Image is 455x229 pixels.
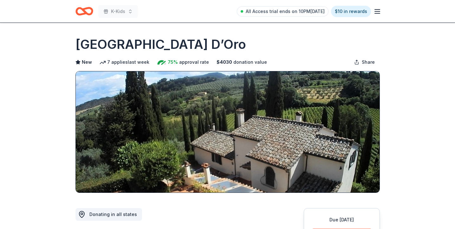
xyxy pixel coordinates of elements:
span: Share [362,58,375,66]
img: Image for Villa Sogni D’Oro [76,71,380,193]
h1: [GEOGRAPHIC_DATA] D’Oro [75,36,246,53]
div: Due [DATE] [312,216,372,224]
button: Share [349,56,380,69]
span: All Access trial ends on 10PM[DATE] [246,8,325,15]
span: donation value [233,58,267,66]
a: $10 in rewards [331,6,371,17]
div: 7 applies last week [100,58,149,66]
a: All Access trial ends on 10PM[DATE] [237,6,328,16]
span: Donating in all states [89,212,137,217]
a: Home [75,4,93,19]
span: approval rate [179,58,209,66]
span: 75% [168,58,178,66]
span: K-Kids [111,8,125,15]
span: $ 4030 [217,58,232,66]
span: New [82,58,92,66]
button: K-Kids [98,5,138,18]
